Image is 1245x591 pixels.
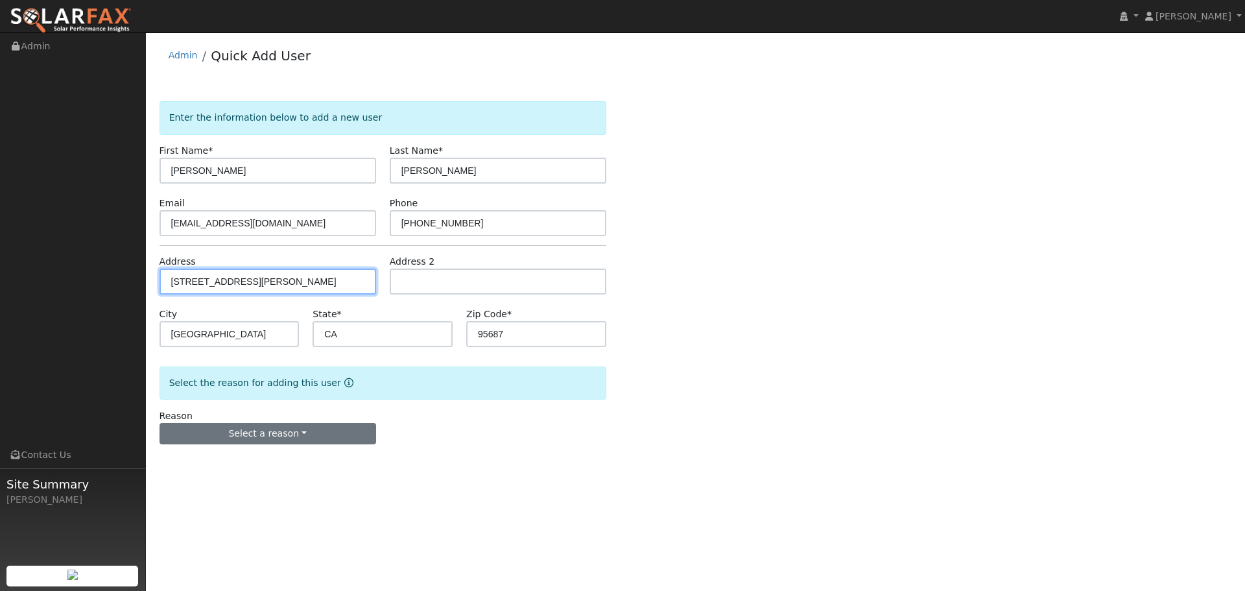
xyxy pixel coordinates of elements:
[337,309,342,319] span: Required
[313,308,341,321] label: State
[10,7,132,34] img: SolarFax
[160,308,178,321] label: City
[208,145,213,156] span: Required
[160,255,196,269] label: Address
[6,476,139,493] span: Site Summary
[1156,11,1231,21] span: [PERSON_NAME]
[160,409,193,423] label: Reason
[341,378,353,388] a: Reason for new user
[507,309,512,319] span: Required
[438,145,443,156] span: Required
[160,144,213,158] label: First Name
[160,101,606,134] div: Enter the information below to add a new user
[390,144,443,158] label: Last Name
[6,493,139,507] div: [PERSON_NAME]
[390,197,418,210] label: Phone
[466,308,512,321] label: Zip Code
[390,255,435,269] label: Address 2
[160,367,606,400] div: Select the reason for adding this user
[160,197,185,210] label: Email
[160,423,376,445] button: Select a reason
[211,48,311,64] a: Quick Add User
[67,570,78,580] img: retrieve
[169,50,198,60] a: Admin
